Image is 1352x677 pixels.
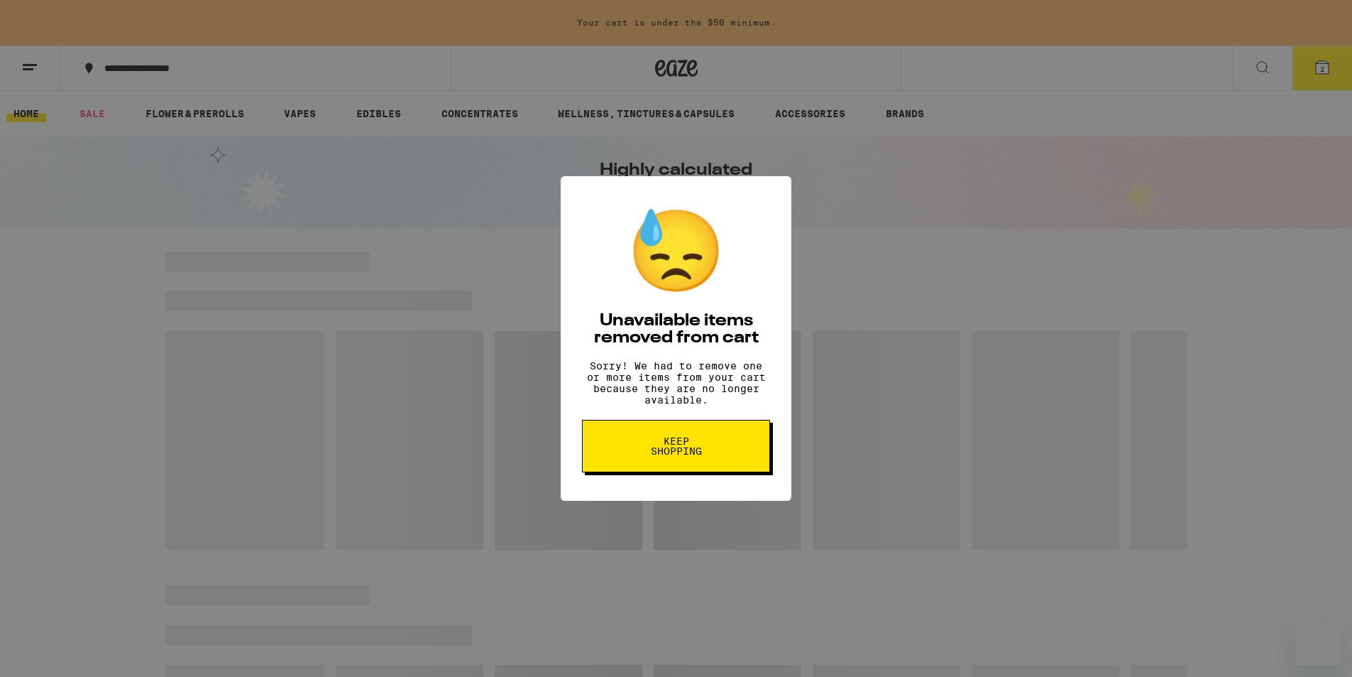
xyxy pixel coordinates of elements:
[582,313,770,347] h2: Unavailable items removed from cart
[627,205,726,298] div: 😓
[582,360,770,406] p: Sorry! We had to remove one or more items from your cart because they are no longer available.
[1295,620,1341,666] iframe: Button to launch messaging window
[582,420,770,472] button: Keep Shopping
[639,436,713,456] span: Keep Shopping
